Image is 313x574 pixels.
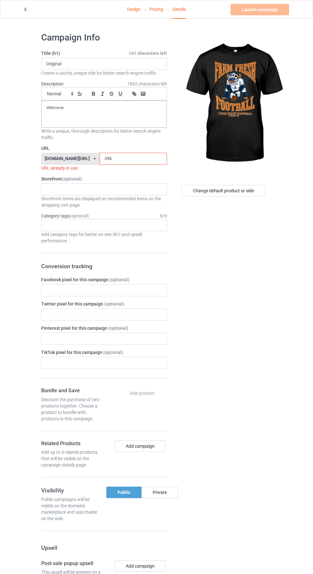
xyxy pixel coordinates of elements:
h3: Upsell [41,544,167,551]
span: (optional) [104,301,124,306]
div: Create a catchy, unique title for better search engine traffic. [41,70,167,76]
label: Category tags [41,213,89,219]
p: Welcome [47,105,162,111]
span: 1992 characters left [127,81,167,87]
button: Add campaign [115,440,166,452]
div: Public campaigns will be visible on the domain's marketplace and searchable on the web. [41,496,102,522]
div: Write a unique, thorough description for better search engine traffic. [41,128,167,141]
label: Storefront [41,176,167,182]
a: Design [127,0,141,18]
label: Pinterest pixel for this campaign [41,325,167,331]
div: Add up to 3 related products that will be visible on the campaign details page [41,449,102,468]
div: Details [172,0,186,19]
span: (optional) [69,213,89,218]
a: Pricing [149,0,163,18]
label: TikTok pixel for this campaign [41,349,167,356]
label: Facebook pixel for this campaign [41,276,167,283]
div: Storefront items are displayed as recommended items on the shopping cart page. [41,195,167,208]
span: (optional) [109,277,129,282]
h4: Related Products [41,440,102,447]
div: URL already in use [41,165,167,171]
span: 141 characters left [129,50,167,56]
span: (optional) [108,326,128,331]
span: (optional) [103,350,123,355]
h4: Post-sale popup upsell [41,560,102,567]
div: Private [141,487,178,498]
label: Title (h1) [41,50,167,56]
label: Twitter pixel for this campaign [41,301,167,307]
div: Change default product or side [182,185,265,196]
div: Discount the purchase of two products together. Choose a product to bundle with products in this ... [41,396,102,422]
h4: Bundle and Save [41,387,102,394]
h1: Campaign Info [41,32,167,43]
div: [DOMAIN_NAME][URL] [45,156,90,161]
span: (optional) [62,176,82,181]
button: Add campaign [115,560,166,572]
div: Add category tags for better on-site SEO and upsell performance. [41,231,167,244]
label: URL [41,145,167,151]
h3: Visibility [41,487,102,494]
label: Description [41,81,64,86]
div: 0 / 6 [160,213,167,219]
div: Public [106,487,141,498]
h3: Conversion tracking [41,262,167,270]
